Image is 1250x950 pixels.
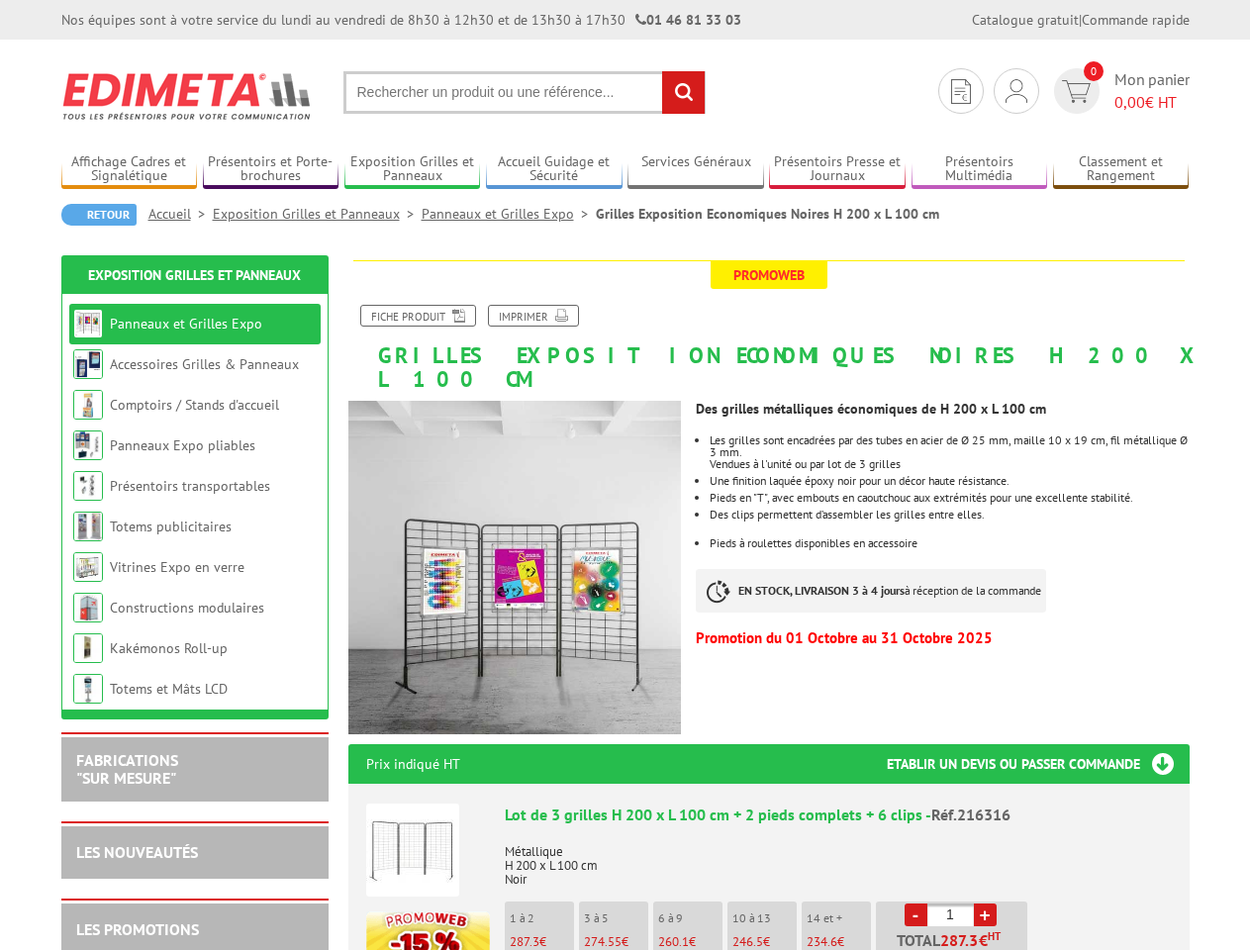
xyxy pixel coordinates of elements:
p: à réception de la commande [696,569,1046,613]
p: € [732,935,797,949]
a: Affichage Cadres et Signalétique [61,153,198,186]
li: Pieds en "T", avec embouts en caoutchouc aux extrémités pour une excellente stabilité. [710,492,1189,504]
img: Edimeta [61,59,314,133]
img: Lot de 3 grilles H 200 x L 100 cm + 2 pieds complets + 6 clips [366,804,459,897]
img: devis rapide [1006,79,1027,103]
img: Constructions modulaires [73,593,103,622]
a: Commande rapide [1082,11,1190,29]
p: Vendues à l'unité ou par lot de 3 grilles [710,458,1189,470]
input: rechercher [662,71,705,114]
li: Une finition laquée époxy noir pour un décor haute résistance. [710,475,1189,487]
img: Panneaux Expo pliables [73,430,103,460]
div: | [972,10,1190,30]
sup: HT [988,929,1001,943]
a: LES PROMOTIONS [76,919,199,939]
a: Exposition Grilles et Panneaux [344,153,481,186]
a: Accueil Guidage et Sécurité [486,153,623,186]
img: devis rapide [951,79,971,104]
img: Kakémonos Roll-up [73,633,103,663]
img: Comptoirs / Stands d'accueil [73,390,103,420]
input: Rechercher un produit ou une référence... [343,71,706,114]
span: 287.3 [940,932,979,948]
span: 260.1 [658,933,689,950]
strong: Des grilles métalliques économiques de H 200 x L 100 cm [696,400,1046,418]
a: Retour [61,204,137,226]
a: Présentoirs transportables [110,477,270,495]
p: Prix indiqué HT [366,744,460,784]
img: Accessoires Grilles & Panneaux [73,349,103,379]
a: Totems et Mâts LCD [110,680,228,698]
p: Promotion du 01 Octobre au 31 Octobre 2025 [696,632,1189,644]
h3: Etablir un devis ou passer commande [887,744,1190,784]
span: 0,00 [1114,92,1145,112]
a: Accessoires Grilles & Panneaux [110,355,299,373]
a: Classement et Rangement [1053,153,1190,186]
a: devis rapide 0 Mon panier 0,00€ HT [1049,68,1190,114]
a: Constructions modulaires [110,599,264,617]
p: 14 et + [807,911,871,925]
a: Imprimer [488,305,579,327]
p: Les grilles sont encadrées par des tubes en acier de Ø 25 mm, maille 10 x 19 cm, fil métallique Ø... [710,434,1189,458]
p: € [658,935,722,949]
span: 246.5 [732,933,763,950]
img: Totems publicitaires [73,512,103,541]
span: Mon panier [1114,68,1190,114]
a: Exposition Grilles et Panneaux [88,266,301,284]
span: 234.6 [807,933,837,950]
span: 0 [1084,61,1104,81]
a: LES NOUVEAUTÉS [76,842,198,862]
a: Présentoirs Presse et Journaux [769,153,906,186]
a: + [974,903,997,926]
span: € [979,932,988,948]
strong: 01 46 81 33 03 [635,11,741,29]
p: 10 à 13 [732,911,797,925]
a: - [905,903,927,926]
img: Panneaux et Grilles Expo [73,309,103,338]
li: Grilles Exposition Economiques Noires H 200 x L 100 cm [596,204,939,224]
a: Totems publicitaires [110,518,232,535]
a: Présentoirs Multimédia [912,153,1048,186]
img: Vitrines Expo en verre [73,552,103,582]
a: Panneaux Expo pliables [110,436,255,454]
a: Services Généraux [627,153,764,186]
img: Présentoirs transportables [73,471,103,501]
a: Fiche produit [360,305,476,327]
p: € [510,935,574,949]
p: € [807,935,871,949]
a: Panneaux et Grilles Expo [422,205,596,223]
p: € [584,935,648,949]
div: Nos équipes sont à votre service du lundi au vendredi de 8h30 à 12h30 et de 13h30 à 17h30 [61,10,741,30]
a: Catalogue gratuit [972,11,1079,29]
span: Réf.216316 [931,805,1010,824]
a: Accueil [148,205,213,223]
a: Comptoirs / Stands d'accueil [110,396,279,414]
a: Exposition Grilles et Panneaux [213,205,422,223]
img: grilles_exposition_economiques_216316_216306_216016_216116.jpg [348,401,682,734]
strong: EN STOCK, LIVRAISON 3 à 4 jours [738,583,905,598]
span: 287.3 [510,933,539,950]
span: Promoweb [711,261,827,289]
p: 1 à 2 [510,911,574,925]
p: Métallique H 200 x L 100 cm Noir [505,831,1172,887]
p: 3 à 5 [584,911,648,925]
p: 6 à 9 [658,911,722,925]
a: Vitrines Expo en verre [110,558,244,576]
a: FABRICATIONS"Sur Mesure" [76,750,178,788]
a: Kakémonos Roll-up [110,639,228,657]
p: Des clips permettent d’assembler les grilles entre elles. [710,509,1189,521]
img: Totems et Mâts LCD [73,674,103,704]
a: Présentoirs et Porte-brochures [203,153,339,186]
span: € HT [1114,91,1190,114]
span: 274.55 [584,933,622,950]
div: Lot de 3 grilles H 200 x L 100 cm + 2 pieds complets + 6 clips - [505,804,1172,826]
a: Panneaux et Grilles Expo [110,315,262,332]
li: Pieds à roulettes disponibles en accessoire [710,537,1189,549]
img: devis rapide [1062,80,1091,103]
